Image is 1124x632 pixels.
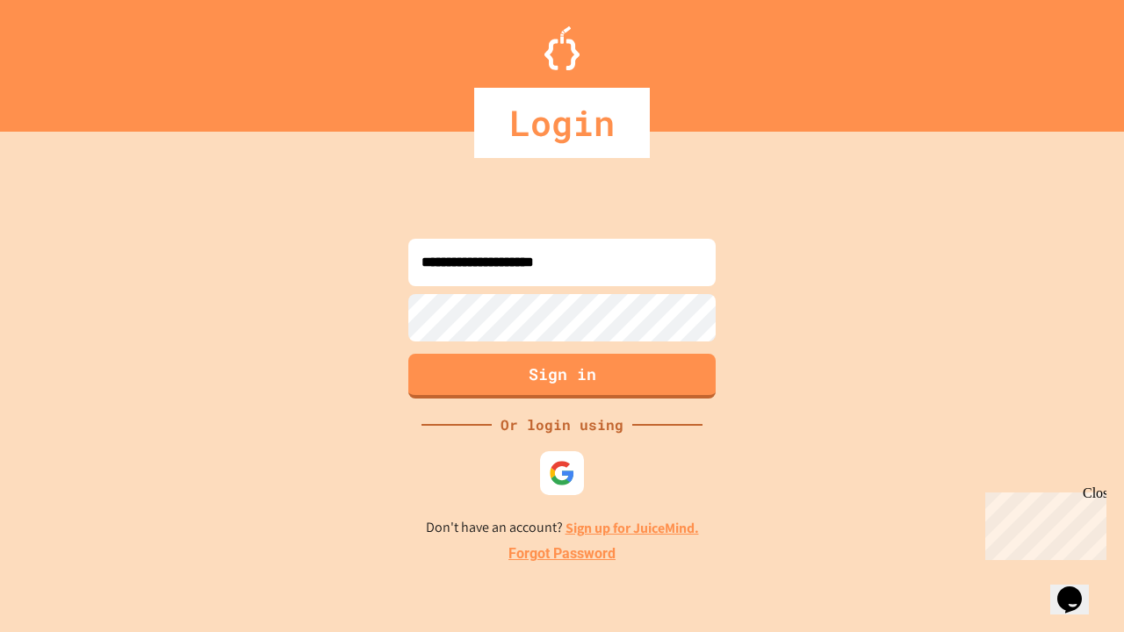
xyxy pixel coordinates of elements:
iframe: chat widget [978,485,1106,560]
div: Login [474,88,650,158]
div: Or login using [492,414,632,435]
p: Don't have an account? [426,517,699,539]
a: Sign up for JuiceMind. [566,519,699,537]
a: Forgot Password [508,543,616,564]
iframe: chat widget [1050,562,1106,614]
img: google-icon.svg [549,460,575,486]
div: Chat with us now!Close [7,7,121,111]
button: Sign in [408,354,716,399]
img: Logo.svg [544,26,580,70]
